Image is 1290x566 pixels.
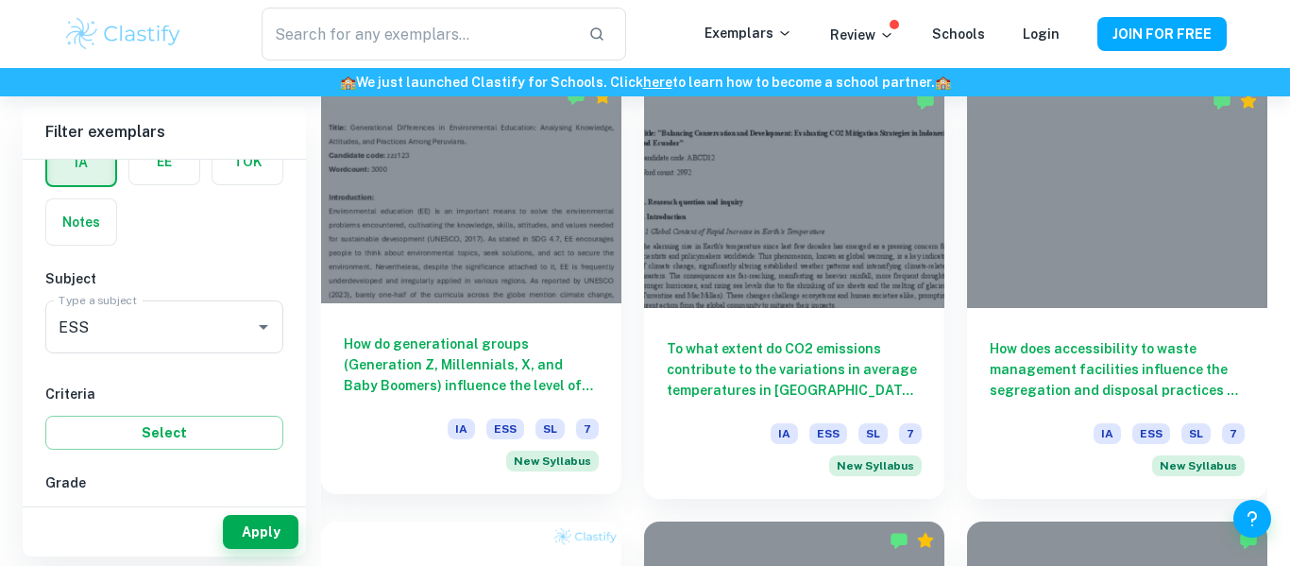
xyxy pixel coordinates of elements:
[1181,423,1211,444] span: SL
[506,451,599,472] div: Starting from the May 2026 session, the ESS IA requirements have changed. We created this exempla...
[1222,423,1245,444] span: 7
[567,87,586,106] img: Marked
[45,268,283,289] h6: Subject
[830,25,894,45] p: Review
[967,82,1267,498] a: How does accessibility to waste management facilities influence the segregation and disposal prac...
[576,419,599,439] span: 7
[46,199,116,245] button: Notes
[1239,92,1258,111] div: Premium
[212,139,282,184] button: TOK
[250,314,277,340] button: Open
[486,419,524,439] span: ESS
[890,531,908,550] img: Marked
[643,75,672,90] a: here
[935,75,951,90] span: 🏫
[1132,423,1170,444] span: ESS
[858,423,888,444] span: SL
[63,15,183,53] img: Clastify logo
[1094,423,1121,444] span: IA
[59,292,137,308] label: Type a subject
[321,82,621,498] a: How do generational groups (Generation Z, Millennials, X, and Baby Boomers) influence the level o...
[340,75,356,90] span: 🏫
[1023,26,1060,42] a: Login
[771,423,798,444] span: IA
[23,106,306,159] h6: Filter exemplars
[506,451,599,472] span: New Syllabus
[932,26,985,42] a: Schools
[1239,531,1258,550] img: Marked
[344,334,599,396] h6: How do generational groups (Generation Z, Millennials, X, and Baby Boomers) influence the level o...
[593,87,612,106] div: Premium
[223,515,298,549] button: Apply
[829,455,922,476] div: Starting from the May 2026 session, the ESS IA requirements have changed. We created this exempla...
[1233,500,1271,538] button: Help and Feedback
[45,472,283,493] h6: Grade
[667,338,922,401] h6: To what extent do CO2 emissions contribute to the variations in average temperatures in [GEOGRAPH...
[1213,92,1231,111] img: Marked
[535,419,565,439] span: SL
[809,423,847,444] span: ESS
[644,82,944,498] a: To what extent do CO2 emissions contribute to the variations in average temperatures in [GEOGRAPH...
[45,416,283,450] button: Select
[4,72,1286,93] h6: We just launched Clastify for Schools. Click to learn how to become a school partner.
[1152,455,1245,476] span: New Syllabus
[1152,455,1245,476] div: Starting from the May 2026 session, the ESS IA requirements have changed. We created this exempla...
[1097,17,1227,51] button: JOIN FOR FREE
[990,338,1245,401] h6: How does accessibility to waste management facilities influence the segregation and disposal prac...
[829,455,922,476] span: New Syllabus
[704,23,792,43] p: Exemplars
[916,531,935,550] div: Premium
[262,8,573,60] input: Search for any exemplars...
[448,419,475,439] span: IA
[899,423,922,444] span: 7
[45,384,283,404] h6: Criteria
[916,92,935,111] img: Marked
[47,140,115,185] button: IA
[129,139,199,184] button: EE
